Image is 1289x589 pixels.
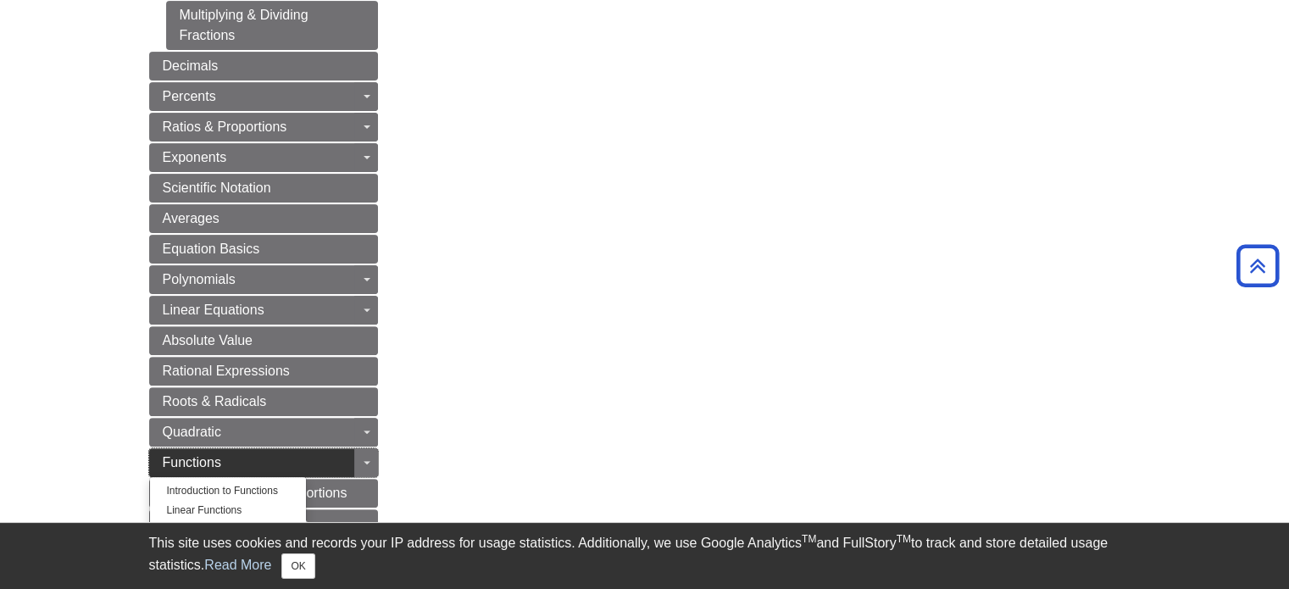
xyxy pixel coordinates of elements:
[150,520,307,540] a: Quadratic Functions
[149,387,378,416] a: Roots & Radicals
[163,150,227,164] span: Exponents
[149,448,378,477] a: Functions
[149,326,378,355] a: Absolute Value
[163,89,216,103] span: Percents
[149,357,378,386] a: Rational Expressions
[149,82,378,111] a: Percents
[163,58,219,73] span: Decimals
[163,272,236,286] span: Polynomials
[163,455,221,470] span: Functions
[163,333,253,347] span: Absolute Value
[163,303,264,317] span: Linear Equations
[1231,254,1285,277] a: Back to Top
[149,174,378,203] a: Scientific Notation
[149,265,378,294] a: Polynomials
[802,533,816,545] sup: TM
[163,394,267,408] span: Roots & Radicals
[150,481,307,501] a: Introduction to Functions
[166,1,378,50] a: Multiplying & Dividing Fractions
[281,553,314,579] button: Close
[163,211,219,225] span: Averages
[163,119,287,134] span: Ratios & Proportions
[204,558,271,572] a: Read More
[163,364,290,378] span: Rational Expressions
[149,113,378,142] a: Ratios & Proportions
[149,418,378,447] a: Quadratic
[149,204,378,233] a: Averages
[149,52,378,81] a: Decimals
[163,425,221,439] span: Quadratic
[149,235,378,264] a: Equation Basics
[150,501,307,520] a: Linear Functions
[897,533,911,545] sup: TM
[163,181,271,195] span: Scientific Notation
[149,296,378,325] a: Linear Equations
[149,143,378,172] a: Exponents
[163,242,260,256] span: Equation Basics
[149,533,1141,579] div: This site uses cookies and records your IP address for usage statistics. Additionally, we use Goo...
